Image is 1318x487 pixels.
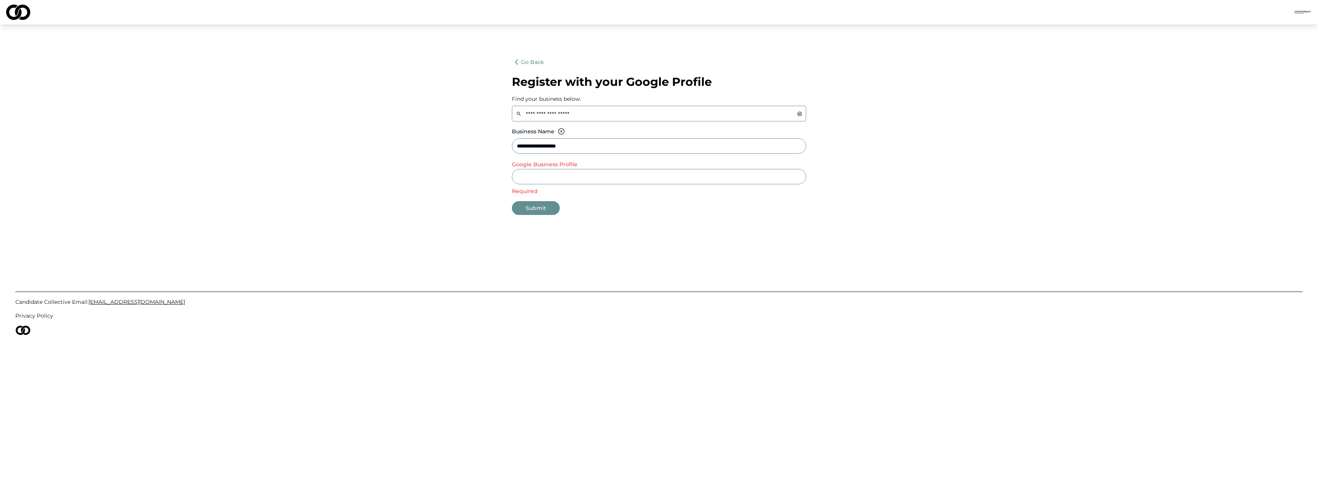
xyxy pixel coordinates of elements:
img: logo [6,5,30,20]
a: Privacy Policy [15,312,1303,320]
button: Go Back [512,55,544,69]
label: Google Business Profile [512,161,577,168]
img: aa8966e6-5d49-4555-9d0d-40961b39a999-msb%20logo%20box-profile_picture.jpeg [1293,3,1312,21]
label: Business Name [512,129,554,134]
img: logo [15,326,31,335]
p: Required [512,187,806,195]
span: [EMAIL_ADDRESS][DOMAIN_NAME] [89,298,185,305]
button: Submit [512,201,560,215]
a: Candidate Collective Email:[EMAIL_ADDRESS][DOMAIN_NAME] [15,298,1303,306]
div: Register with your Google Profile [512,75,806,89]
div: Find your business below. [512,95,806,103]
